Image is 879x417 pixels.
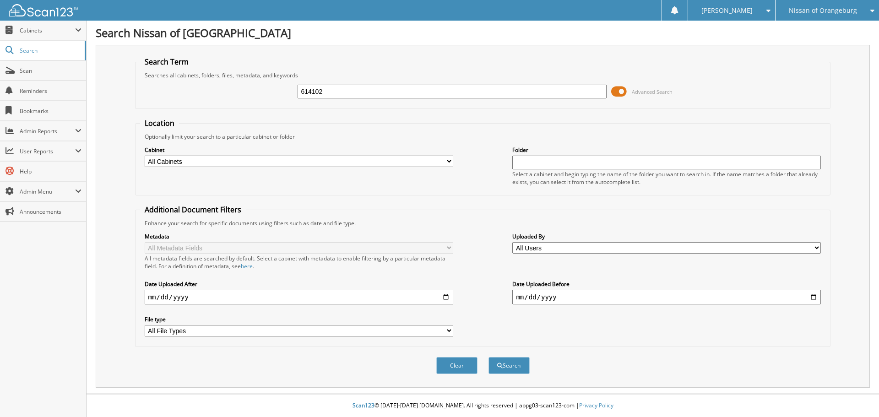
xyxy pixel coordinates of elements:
span: User Reports [20,147,75,155]
span: Announcements [20,208,81,216]
label: Date Uploaded Before [512,280,821,288]
span: Bookmarks [20,107,81,115]
label: Metadata [145,233,453,240]
a: Privacy Policy [579,401,613,409]
div: Select a cabinet and begin typing the name of the folder you want to search in. If the name match... [512,170,821,186]
div: © [DATE]-[DATE] [DOMAIN_NAME]. All rights reserved | appg03-scan123-com | [87,395,879,417]
label: Cabinet [145,146,453,154]
input: end [512,290,821,304]
label: Date Uploaded After [145,280,453,288]
button: Search [488,357,530,374]
span: Reminders [20,87,81,95]
div: Optionally limit your search to a particular cabinet or folder [140,133,826,141]
legend: Location [140,118,179,128]
div: Enhance your search for specific documents using filters such as date and file type. [140,219,826,227]
span: Nissan of Orangeburg [789,8,857,13]
a: here [241,262,253,270]
span: Scan123 [353,401,374,409]
span: Admin Reports [20,127,75,135]
span: Help [20,168,81,175]
label: File type [145,315,453,323]
label: Folder [512,146,821,154]
legend: Search Term [140,57,193,67]
span: Admin Menu [20,188,75,195]
img: scan123-logo-white.svg [9,4,78,16]
legend: Additional Document Filters [140,205,246,215]
span: Scan [20,67,81,75]
div: All metadata fields are searched by default. Select a cabinet with metadata to enable filtering b... [145,255,453,270]
iframe: Chat Widget [833,373,879,417]
button: Clear [436,357,477,374]
span: Cabinets [20,27,75,34]
div: Searches all cabinets, folders, files, metadata, and keywords [140,71,826,79]
h1: Search Nissan of [GEOGRAPHIC_DATA] [96,25,870,40]
label: Uploaded By [512,233,821,240]
input: start [145,290,453,304]
span: Advanced Search [632,88,673,95]
span: [PERSON_NAME] [701,8,753,13]
span: Search [20,47,80,54]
